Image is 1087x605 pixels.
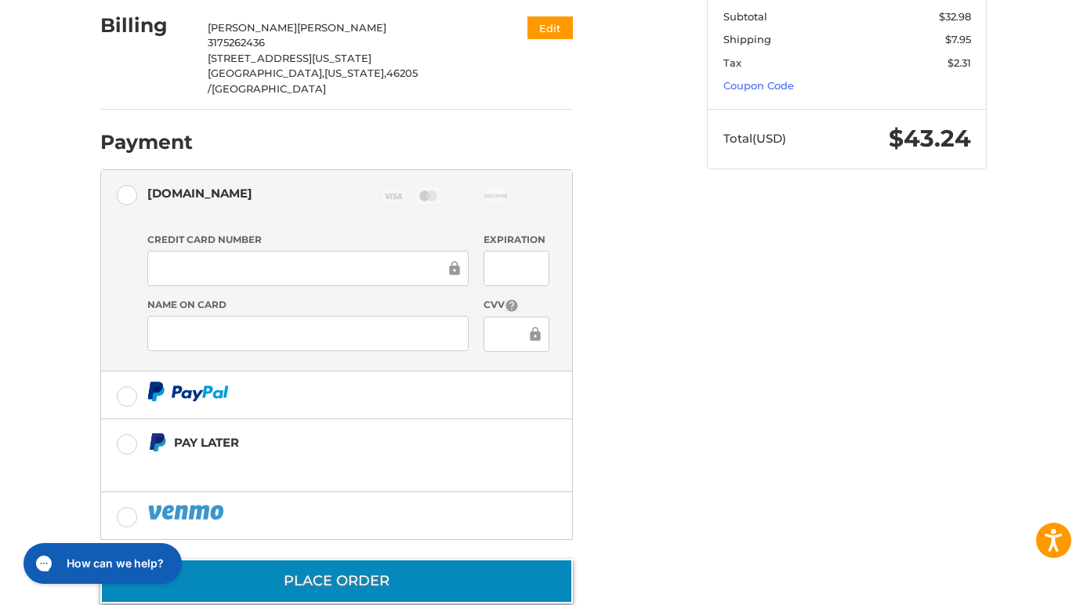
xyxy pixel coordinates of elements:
[212,82,326,95] span: [GEOGRAPHIC_DATA]
[208,67,324,79] span: [GEOGRAPHIC_DATA],
[100,130,193,154] h2: Payment
[147,180,252,206] div: [DOMAIN_NAME]
[208,67,418,95] span: 46205 /
[723,33,771,45] span: Shipping
[723,79,794,92] a: Coupon Code
[527,16,573,39] button: Edit
[147,502,227,522] img: PayPal icon
[208,36,265,49] span: 3175262436
[16,538,187,589] iframe: Gorgias live chat messenger
[484,298,549,313] label: CVV
[147,433,167,452] img: Pay Later icon
[723,10,767,23] span: Subtotal
[723,56,741,69] span: Tax
[208,52,371,64] span: [STREET_ADDRESS][US_STATE]
[208,21,297,34] span: [PERSON_NAME]
[100,13,192,38] h2: Billing
[945,33,971,45] span: $7.95
[147,459,475,473] iframe: PayPal Message 1
[100,559,573,603] button: Place Order
[948,56,971,69] span: $2.31
[324,67,386,79] span: [US_STATE],
[939,10,971,23] span: $32.98
[723,131,786,146] span: Total (USD)
[147,298,469,312] label: Name on Card
[889,124,971,153] span: $43.24
[147,382,229,401] img: PayPal icon
[174,429,474,455] div: Pay Later
[484,233,549,247] label: Expiration
[147,233,469,247] label: Credit Card Number
[297,21,386,34] span: [PERSON_NAME]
